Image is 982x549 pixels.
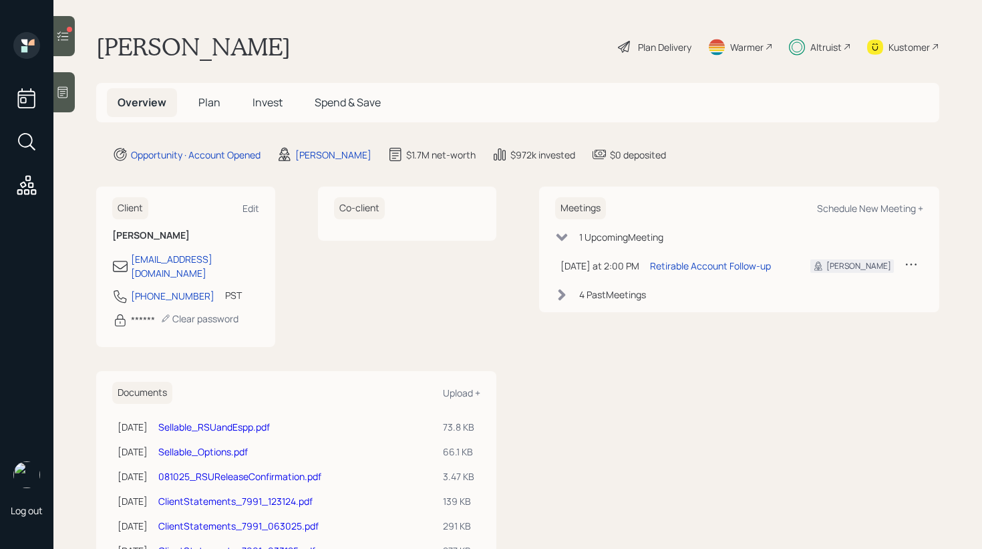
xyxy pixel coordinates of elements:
[826,260,891,272] div: [PERSON_NAME]
[730,40,764,54] div: Warmer
[112,382,172,404] h6: Documents
[610,148,666,162] div: $0 deposited
[443,387,480,399] div: Upload +
[443,445,475,459] div: 66.1 KB
[118,95,166,110] span: Overview
[443,420,475,434] div: 73.8 KB
[560,259,639,273] div: [DATE] at 2:00 PM
[295,148,371,162] div: [PERSON_NAME]
[406,148,476,162] div: $1.7M net-worth
[11,504,43,517] div: Log out
[131,289,214,303] div: [PHONE_NUMBER]
[13,461,40,488] img: retirable_logo.png
[118,519,148,533] div: [DATE]
[158,421,270,433] a: Sellable_RSUandEspp.pdf
[131,252,259,280] div: [EMAIL_ADDRESS][DOMAIN_NAME]
[443,494,475,508] div: 139 KB
[555,197,606,219] h6: Meetings
[443,519,475,533] div: 291 KB
[158,520,319,532] a: ClientStatements_7991_063025.pdf
[888,40,930,54] div: Kustomer
[443,469,475,483] div: 3.47 KB
[242,202,259,215] div: Edit
[334,197,385,219] h6: Co-client
[131,148,261,162] div: Opportunity · Account Opened
[510,148,575,162] div: $972k invested
[112,230,259,241] h6: [PERSON_NAME]
[118,420,148,434] div: [DATE]
[225,288,242,302] div: PST
[118,445,148,459] div: [DATE]
[810,40,842,54] div: Altruist
[253,95,283,110] span: Invest
[118,469,148,483] div: [DATE]
[579,288,646,302] div: 4 Past Meeting s
[112,197,148,219] h6: Client
[198,95,220,110] span: Plan
[579,230,663,244] div: 1 Upcoming Meeting
[638,40,691,54] div: Plan Delivery
[315,95,381,110] span: Spend & Save
[158,470,321,483] a: 081025_RSUReleaseConfirmation.pdf
[158,495,313,508] a: ClientStatements_7991_123124.pdf
[650,259,771,273] div: Retirable Account Follow-up
[118,494,148,508] div: [DATE]
[160,312,238,325] div: Clear password
[96,32,291,62] h1: [PERSON_NAME]
[158,445,248,458] a: Sellable_Options.pdf
[817,202,923,215] div: Schedule New Meeting +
